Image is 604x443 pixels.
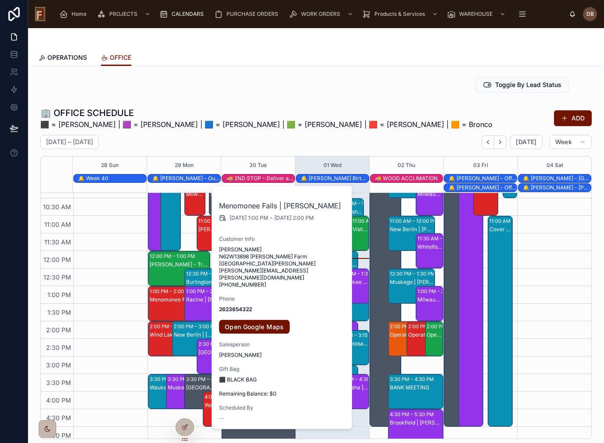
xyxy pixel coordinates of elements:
[198,340,244,349] div: 2:30 PM – 3:30 PM
[324,156,342,174] button: 01 Wed
[219,365,345,372] span: Gift Bag
[425,322,443,356] div: 2:00 PM – 3:00 PMOperations Mtg
[186,191,204,198] div: Milwaukee | [PERSON_NAME]
[186,384,215,391] div: [GEOGRAPHIC_DATA] | [PERSON_NAME] Construction
[44,361,73,369] span: 3:00 PM
[301,174,369,182] div: 🔔 Dave Kline Birthday
[375,175,443,182] div: 🚚 WOOD ACCLIMATION
[40,119,493,130] span: ⬛ = [PERSON_NAME] | 🟪 = [PERSON_NAME] | 🟦 = [PERSON_NAME] | 🟩 = [PERSON_NAME] | 🟥 = [PERSON_NAME]...
[417,234,467,243] div: 11:30 AM – 12:30 PM
[554,110,592,126] a: ADD
[174,322,220,331] div: 2:00 PM – 3:00 PM
[249,156,267,174] button: 30 Tue
[523,184,591,192] div: 🔔 Dina - Delafield
[390,410,436,419] div: 4:30 PM – 5:30 PM
[370,111,400,426] div: 8:00 AM – 5:00 PM: OMNIA ACTION
[388,216,435,251] div: 11:00 AM – 12:00 PMNew Berlin | [PERSON_NAME]
[72,11,86,18] span: Home
[44,414,73,421] span: 4:30 PM
[219,295,345,302] span: Phone
[44,326,73,334] span: 2:00 PM
[44,344,73,351] span: 2:30 PM
[101,156,119,174] button: 28 Sun
[334,269,382,278] div: 12:30 PM – 1:30 PM
[352,226,368,233] div: Visit [PERSON_NAME]
[390,217,440,225] div: 11:00 AM – 12:00 PM
[168,375,214,384] div: 3:30 PM – 4:30 PM
[523,184,591,191] div: 🔔 [PERSON_NAME] - [PERSON_NAME]
[186,287,231,296] div: 1:00 PM – 2:00 PM
[388,322,419,356] div: 2:00 PM – 3:00 PMOperations Mtg
[390,269,437,278] div: 12:30 PM – 1:30 PM
[148,251,210,286] div: 12:00 PM – 1:00 PM[PERSON_NAME] - Tread Price & Base Pick
[40,107,493,119] h1: 🏢 OFFICE SCHEDULE
[390,384,442,391] div: BANK MEETING
[152,174,220,182] div: 🔔 Justin - Out of Office
[301,11,340,18] span: WORK ORDERS
[219,200,345,211] h2: Menomonee Falls | [PERSON_NAME]
[449,175,517,182] div: 🔔 [PERSON_NAME] - Off Day
[449,184,517,192] div: 🔔 Dina - Off Day
[173,322,213,356] div: 2:00 PM – 3:00 PMNew Berlin | [PERSON_NAME]
[219,246,345,288] span: [PERSON_NAME] N62W13898 [PERSON_NAME] Farm [GEOGRAPHIC_DATA][PERSON_NAME] [PERSON_NAME][EMAIL_ADD...
[352,217,403,225] div: 11:00 AM – 12:00 PM
[205,392,251,401] div: 4:00 PM – 5:00 PM
[407,322,437,356] div: 2:00 PM – 3:00 PMOperations Mtg
[416,234,443,268] div: 11:30 AM – 12:30 PMWhitefish Bay | [PERSON_NAME]
[473,156,488,174] button: 03 Fri
[390,226,434,233] div: New Berlin | [PERSON_NAME]
[198,217,248,225] div: 11:00 AM – 12:00 PM
[449,184,517,191] div: 🔔 [PERSON_NAME] - Off Day
[219,236,345,243] span: Customer Info
[390,279,434,286] div: Muskego | [PERSON_NAME]
[185,287,221,321] div: 1:00 PM – 2:00 PMRacine | [PERSON_NAME]
[475,77,569,93] button: Toggle By Lead Status
[46,138,93,146] h2: [DATE] – [DATE]
[172,11,204,18] span: CALENDARS
[226,11,278,18] span: PURCHASE ORDERS
[398,156,415,174] button: 02 Thu
[174,331,213,338] div: New Berlin | [PERSON_NAME]
[449,174,517,182] div: 🔔 Emily - Off Day
[150,287,195,296] div: 1:00 PM – 2:00 PM
[185,374,215,409] div: 3:30 PM – 4:30 PM[GEOGRAPHIC_DATA] | [PERSON_NAME] Construction
[150,296,209,303] div: Menomonee Falls | [PERSON_NAME]
[390,322,436,331] div: 2:00 PM – 3:00 PM
[45,309,73,316] span: 1:30 PM
[150,331,189,338] div: Wind Lake | [PERSON_NAME]
[150,375,196,384] div: 3:30 PM – 4:30 PM
[301,175,369,182] div: 🔔 [PERSON_NAME] Birthday
[57,6,93,22] a: Home
[334,375,381,384] div: 3:30 PM – 4:30 PM
[219,320,290,334] a: Open Google Maps
[175,156,194,174] div: 29 Mon
[351,216,369,251] div: 11:00 AM – 12:00 PMVisit [PERSON_NAME]
[186,269,234,278] div: 12:30 PM – 1:30 PM
[226,174,295,182] div: 🚚 2ND STOP - Deliver all materials. Michele is having her family install it seeing we could not g...
[161,146,180,251] div: 9:00 AM – 12:00 PMJOB SITE VISITS
[45,291,73,298] span: 1:00 PM
[270,214,273,221] span: -
[374,11,425,18] span: Products & Services
[42,238,73,246] span: 11:30 AM
[219,341,345,348] span: Salesperson
[408,331,437,338] div: Operations Mtg
[219,404,345,411] span: Scheduled By
[148,374,179,409] div: 3:30 PM – 4:30 PMWaukesha | [PERSON_NAME]
[523,175,591,182] div: 🔔 [PERSON_NAME] - [GEOGRAPHIC_DATA]
[47,53,87,62] span: OPERATIONS
[219,390,345,397] span: Remaining Balance: $0
[459,11,493,18] span: WAREHOUSE
[546,156,563,174] button: 04 Sat
[586,11,594,18] span: DB
[495,80,561,89] span: Toggle By Lead Status
[35,7,45,21] img: App logo
[375,174,443,182] div: 🚚 WOOD ACCLIMATION
[334,331,379,340] div: 2:15 PM – 3:15 PM
[459,111,483,426] div: 8:00 AM – 5:00 PM: Lance - Cover Delafield
[219,414,224,421] span: --
[44,432,73,439] span: 5:00 PM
